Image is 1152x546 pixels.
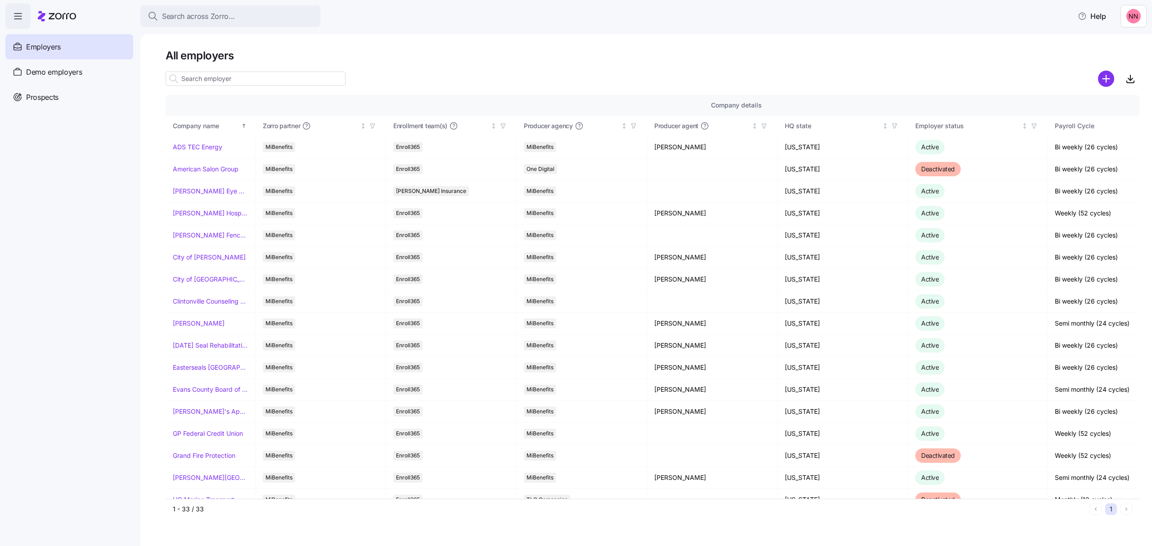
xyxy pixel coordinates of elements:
[265,230,292,240] span: MiBenefits
[1078,11,1106,22] span: Help
[647,335,778,357] td: [PERSON_NAME]
[778,445,908,467] td: [US_STATE]
[173,505,1086,514] div: 1 - 33 / 33
[921,407,939,415] span: Active
[785,121,880,131] div: HQ state
[265,495,292,505] span: MiBenefits
[173,187,248,196] a: [PERSON_NAME] Eye Associates
[526,451,553,461] span: MiBenefits
[526,274,553,284] span: MiBenefits
[173,407,248,416] a: [PERSON_NAME]'s Appliance/[PERSON_NAME]'s Academy/Fluid Services
[526,252,553,262] span: MiBenefits
[166,72,346,86] input: Search employer
[526,186,553,196] span: MiBenefits
[647,246,778,269] td: [PERSON_NAME]
[1055,121,1150,131] div: Payroll Cycle
[360,123,366,129] div: Not sorted
[5,34,133,59] a: Employers
[1090,503,1102,515] button: Previous page
[647,136,778,158] td: [PERSON_NAME]
[921,385,939,393] span: Active
[647,467,778,489] td: [PERSON_NAME]
[265,296,292,306] span: MiBenefits
[256,116,386,136] th: Zorro partnerNot sorted
[526,318,553,328] span: MiBenefits
[263,121,300,130] span: Zorro partner
[396,495,420,505] span: Enroll365
[241,123,247,129] div: Sorted ascending
[921,341,939,349] span: Active
[778,489,908,511] td: [US_STATE]
[265,473,292,483] span: MiBenefits
[915,121,1020,131] div: Employer status
[26,67,82,78] span: Demo employers
[173,143,222,152] a: ADS TEC Energy
[396,230,420,240] span: Enroll365
[173,385,248,394] a: Evans County Board of Commissioners
[921,319,939,327] span: Active
[921,297,939,305] span: Active
[396,296,420,306] span: Enroll365
[921,452,955,459] span: Deactivated
[173,319,225,328] a: [PERSON_NAME]
[778,379,908,401] td: [US_STATE]
[396,363,420,372] span: Enroll365
[5,85,133,110] a: Prospects
[778,335,908,357] td: [US_STATE]
[517,116,647,136] th: Producer agencyNot sorted
[396,208,420,218] span: Enroll365
[526,429,553,439] span: MiBenefits
[140,5,320,27] button: Search across Zorro...
[1120,503,1132,515] button: Next page
[778,246,908,269] td: [US_STATE]
[396,142,420,152] span: Enroll365
[921,275,939,283] span: Active
[265,274,292,284] span: MiBenefits
[173,297,248,306] a: Clintonville Counseling and Wellness
[526,363,553,372] span: MiBenefits
[396,164,420,174] span: Enroll365
[173,165,238,174] a: American Salon Group
[921,363,939,371] span: Active
[1126,9,1141,23] img: 37cb906d10cb440dd1cb011682786431
[396,407,420,416] span: Enroll365
[173,495,234,504] a: HQ Marine Transport
[173,429,243,438] a: GP Federal Credit Union
[778,224,908,246] td: [US_STATE]
[647,202,778,224] td: [PERSON_NAME]
[162,11,235,22] span: Search across Zorro...
[647,313,778,335] td: [PERSON_NAME]
[265,252,292,262] span: MiBenefits
[526,208,553,218] span: MiBenefits
[173,121,239,131] div: Company name
[526,296,553,306] span: MiBenefits
[396,451,420,461] span: Enroll365
[173,341,248,350] a: [DATE] Seal Rehabilitation Center of [GEOGRAPHIC_DATA]
[921,231,939,239] span: Active
[921,165,955,173] span: Deactivated
[882,123,888,129] div: Not sorted
[778,291,908,313] td: [US_STATE]
[166,116,256,136] th: Company nameSorted ascending
[396,252,420,262] span: Enroll365
[647,401,778,423] td: [PERSON_NAME]
[396,186,466,196] span: [PERSON_NAME] Insurance
[526,407,553,416] span: MiBenefits
[1021,123,1028,129] div: Not sorted
[265,164,292,174] span: MiBenefits
[778,467,908,489] td: [US_STATE]
[778,313,908,335] td: [US_STATE]
[647,116,778,136] th: Producer agentNot sorted
[265,186,292,196] span: MiBenefits
[166,49,1139,63] h1: All employers
[265,429,292,439] span: MiBenefits
[778,116,908,136] th: HQ stateNot sorted
[265,451,292,461] span: MiBenefits
[5,59,133,85] a: Demo employers
[921,474,939,481] span: Active
[173,363,248,372] a: Easterseals [GEOGRAPHIC_DATA] & [GEOGRAPHIC_DATA][US_STATE]
[778,136,908,158] td: [US_STATE]
[921,209,939,217] span: Active
[526,164,554,174] span: One Digital
[751,123,758,129] div: Not sorted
